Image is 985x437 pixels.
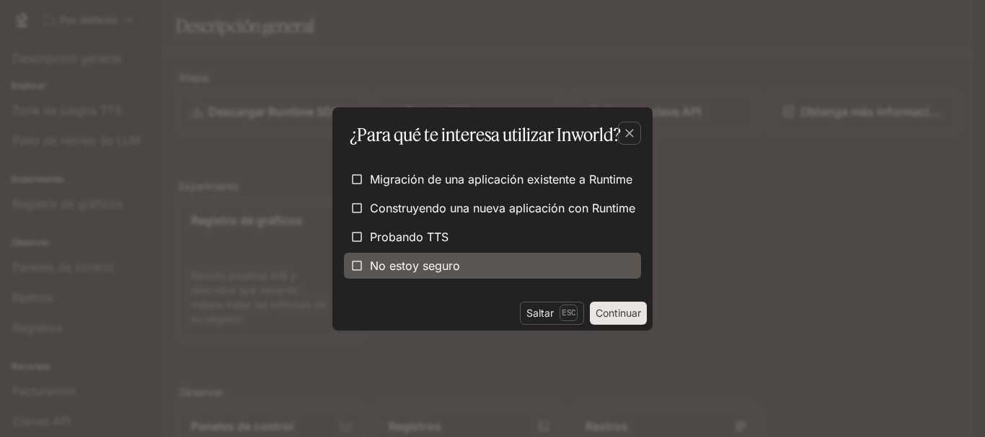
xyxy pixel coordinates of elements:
[370,230,449,244] font: Probando TTS
[370,258,460,273] font: No estoy seguro
[520,302,584,325] button: SaltarEsc
[562,307,575,317] font: Esc
[350,124,621,145] font: ¿Para qué te interesa utilizar Inworld?
[596,307,641,319] font: Continuar
[370,201,635,215] font: Construyendo una nueva aplicación con Runtime
[590,302,647,325] button: Continuar
[370,172,632,186] font: Migración de una aplicación existente a Runtime
[526,307,554,319] font: Saltar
